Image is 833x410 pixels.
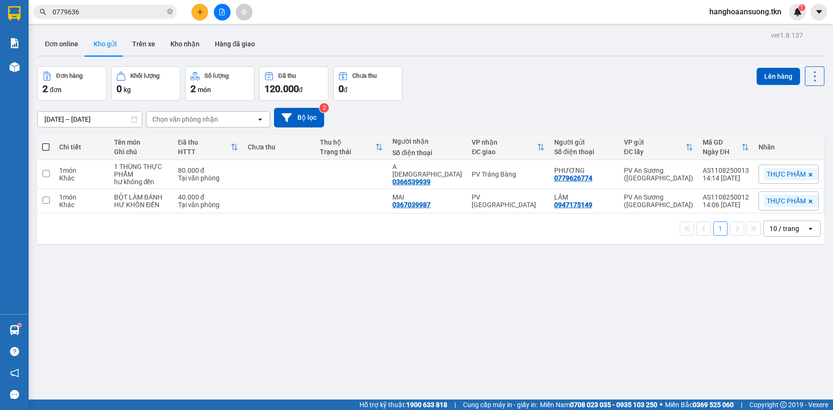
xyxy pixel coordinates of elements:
[320,148,375,156] div: Trạng thái
[111,66,180,101] button: Khối lượng0kg
[185,66,254,101] button: Số lượng2món
[713,221,728,236] button: 1
[624,148,685,156] div: ĐC lấy
[793,8,802,16] img: icon-new-feature
[114,178,169,186] div: hư không đền
[703,174,749,182] div: 14:14 [DATE]
[554,174,592,182] div: 0779626774
[124,86,131,94] span: kg
[197,9,203,15] span: plus
[114,201,169,209] div: HƯ KHỒN ĐỀN
[264,83,299,95] span: 120.000
[204,73,229,79] div: Số lượng
[767,170,806,179] span: THỰC PHẨM
[114,163,169,178] div: 1 THÙNG THỰC PHẨM
[359,399,447,410] span: Hỗ trợ kỹ thuật:
[693,401,734,409] strong: 0369 525 060
[344,86,348,94] span: đ
[811,4,827,21] button: caret-down
[320,138,375,146] div: Thu hộ
[38,112,142,127] input: Select a date range.
[114,148,169,156] div: Ghi chú
[703,201,749,209] div: 14:06 [DATE]
[10,62,20,72] img: warehouse-icon
[454,399,456,410] span: |
[554,201,592,209] div: 0947175149
[163,32,207,55] button: Kho nhận
[236,4,253,21] button: aim
[392,193,462,201] div: MAI
[338,83,344,95] span: 0
[770,224,799,233] div: 10 / trang
[241,9,247,15] span: aim
[248,143,311,151] div: Chưa thu
[463,399,538,410] span: Cung cấp máy in - giấy in:
[37,66,106,101] button: Đơn hàng2đơn
[624,167,693,182] div: PV An Sương ([GEOGRAPHIC_DATA])
[767,197,806,205] span: THỰC PHẨM
[167,8,173,17] span: close-circle
[703,193,749,201] div: AS1108250012
[815,8,823,16] span: caret-down
[130,73,159,79] div: Khối lượng
[299,86,303,94] span: đ
[198,86,211,94] span: món
[467,135,549,160] th: Toggle SortBy
[392,149,462,157] div: Số điện thoại
[702,6,789,18] span: hanghoaansuong.tkn
[114,138,169,146] div: Tên món
[333,66,402,101] button: Chưa thu0đ
[800,4,803,11] span: 1
[178,138,231,146] div: Đã thu
[352,73,377,79] div: Chưa thu
[780,401,787,408] span: copyright
[114,193,169,201] div: BỘT LÀM BÁNH
[554,138,614,146] div: Người gửi
[472,148,537,156] div: ĐC giao
[178,148,231,156] div: HTTT
[406,401,447,409] strong: 1900 633 818
[42,83,48,95] span: 2
[178,193,238,201] div: 40.000 đ
[554,148,614,156] div: Số điện thoại
[665,399,734,410] span: Miền Bắc
[53,7,165,17] input: Tìm tên, số ĐT hoặc mã đơn
[472,138,537,146] div: VP nhận
[540,399,657,410] span: Miền Nam
[191,4,208,21] button: plus
[554,167,614,174] div: PHƯƠNG
[807,225,814,232] svg: open
[8,6,21,21] img: logo-vxr
[757,68,800,85] button: Lên hàng
[50,86,62,94] span: đơn
[214,4,231,21] button: file-add
[799,4,805,11] sup: 1
[771,30,803,41] div: ver 1.8.137
[278,73,296,79] div: Đã thu
[570,401,657,409] strong: 0708 023 035 - 0935 103 250
[207,32,263,55] button: Hàng đã giao
[173,135,243,160] th: Toggle SortBy
[319,103,329,113] sup: 2
[219,9,225,15] span: file-add
[619,135,698,160] th: Toggle SortBy
[152,115,218,124] div: Chọn văn phòng nhận
[392,163,462,178] div: A HỮU
[10,325,20,335] img: warehouse-icon
[59,143,105,151] div: Chi tiết
[178,174,238,182] div: Tại văn phòng
[315,135,388,160] th: Toggle SortBy
[116,83,122,95] span: 0
[86,32,125,55] button: Kho gửi
[59,193,105,201] div: 1 món
[703,148,741,156] div: Ngày ĐH
[10,368,19,378] span: notification
[392,201,431,209] div: 0367039987
[741,399,742,410] span: |
[703,167,749,174] div: AS1108250013
[392,178,431,186] div: 0366539939
[10,347,19,356] span: question-circle
[190,83,196,95] span: 2
[624,193,693,209] div: PV An Sương ([GEOGRAPHIC_DATA])
[40,9,46,15] span: search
